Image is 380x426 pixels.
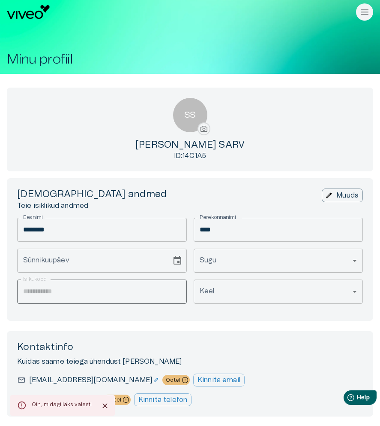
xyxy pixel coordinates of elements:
[29,375,152,385] p: [EMAIL_ADDRESS][DOMAIN_NAME]
[193,374,245,386] button: Kinnita email
[23,276,47,283] label: Isikukood
[182,377,188,383] span: exclamation
[32,398,92,413] div: Oih, midagi läks valesti
[7,5,353,19] a: Navigate to homepage
[200,214,236,221] label: Perekonnanimi
[356,3,373,21] button: Rippmenüü nähtavus
[162,375,190,385] div: Ootelexclamation
[322,189,363,202] button: editMuuda
[200,125,208,133] span: photo_camera
[135,151,245,161] p: ID: 14C1A5
[169,252,186,269] button: Choose date
[29,395,93,405] p: [PHONE_NUMBER]
[134,393,191,406] button: Kinnita telefon
[23,214,43,221] label: Eesnimi
[29,395,93,405] div: Vajuta, et muuta telefoninumbrit
[153,377,159,383] span: edit
[99,399,111,412] button: Close
[123,397,129,403] span: exclamation
[336,190,359,201] p: Muuda
[17,189,167,200] h4: [DEMOGRAPHIC_DATA] andmed
[138,395,187,405] p: Kinnita telefon
[17,341,363,353] h4: Kontaktinfo
[173,98,207,132] div: SS
[29,375,152,385] div: Vajuta, et muuta emaili aadressi
[103,395,131,405] div: Ootelexclamation
[17,376,26,384] span: mail
[162,376,184,384] span: Ootel
[313,387,380,411] iframe: Help widget launcher
[135,139,245,151] h4: [PERSON_NAME] SARV
[325,192,333,199] span: edit
[7,5,50,19] img: Viveo logo
[17,201,167,211] p: Teie isiklikud andmed
[7,52,72,67] h1: Minu profiil
[197,375,240,385] p: Kinnita email
[17,356,363,367] p: Kuidas saame teiega ühendust [PERSON_NAME]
